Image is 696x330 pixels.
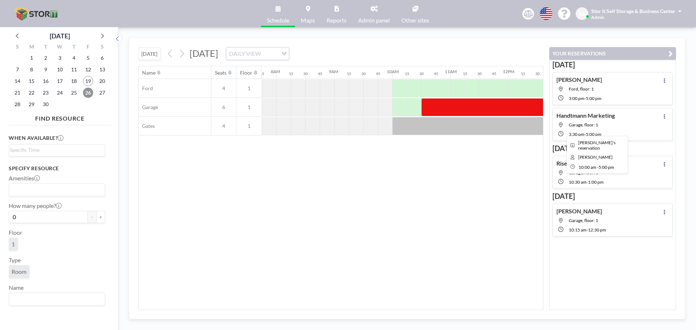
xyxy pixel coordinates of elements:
h4: FIND RESOURCE [9,112,111,122]
div: 30 [535,71,540,76]
span: Room [12,268,26,275]
div: Search for option [9,293,105,305]
div: Seats [215,70,227,76]
span: Admin [591,14,604,20]
div: 30 [419,71,424,76]
span: - [587,179,588,185]
span: Saturday, September 6, 2025 [97,53,107,63]
div: W [53,43,67,52]
h3: Specify resource [9,165,105,172]
span: Sunday, September 28, 2025 [12,99,22,109]
span: Saturday, September 27, 2025 [97,88,107,98]
span: Saturday, September 20, 2025 [97,76,107,86]
span: Monday, September 1, 2025 [26,53,37,63]
span: Reports [327,17,347,23]
label: Floor [9,229,22,236]
span: Monday, September 15, 2025 [26,76,37,86]
span: Friday, September 5, 2025 [83,53,93,63]
span: - [584,131,586,137]
div: T [39,43,53,52]
div: T [67,43,81,52]
div: 15 [347,71,351,76]
div: 15 [289,71,293,76]
div: S [11,43,25,52]
span: - [584,96,586,101]
span: Wednesday, September 17, 2025 [55,76,65,86]
span: 4 [211,123,236,129]
span: Tuesday, September 9, 2025 [41,64,51,75]
label: Type [9,256,21,264]
span: Wednesday, September 10, 2025 [55,64,65,75]
span: Tuesday, September 23, 2025 [41,88,51,98]
div: 30 [477,71,482,76]
span: Thursday, September 18, 2025 [69,76,79,86]
span: Garage, floor: 1 [569,122,598,128]
span: Saturday, September 13, 2025 [97,64,107,75]
div: Search for option [9,145,105,155]
img: organization-logo [12,7,62,21]
span: Monday, September 22, 2025 [26,88,37,98]
div: 15 [405,71,409,76]
label: Name [9,284,24,291]
button: - [88,211,96,223]
div: 45 [434,71,438,76]
div: 8AM [271,69,280,74]
span: Ford, floor: 1 [569,86,594,92]
div: Search for option [9,184,105,196]
h4: Handtmann Marketing [556,112,615,119]
div: 15 [463,71,467,76]
span: [DATE] [190,48,218,59]
span: Thursday, September 25, 2025 [69,88,79,98]
label: Amenities [9,175,40,182]
span: Friday, September 26, 2025 [83,88,93,98]
h4: [PERSON_NAME] [556,208,602,215]
span: Wednesday, September 3, 2025 [55,53,65,63]
span: Garage [138,104,158,110]
span: Schedule [267,17,289,23]
h4: [PERSON_NAME] [556,76,602,83]
div: 11AM [445,69,457,74]
div: Floor [240,70,252,76]
div: 45 [260,71,264,76]
div: Name [142,70,156,76]
span: 5:00 PM [586,96,601,101]
span: S& [579,11,585,17]
input: Search for option [10,295,101,304]
span: DAILY VIEW [228,49,262,58]
div: 30 [361,71,366,76]
span: 5:00 PM [586,131,601,137]
span: 4 [211,85,236,92]
input: Search for option [263,49,277,58]
h3: [DATE] [552,60,673,69]
span: 1 [12,241,15,248]
span: 10:15 AM [569,227,587,233]
div: 30 [303,71,308,76]
div: Search for option [226,47,289,60]
h3: [DATE] [552,144,673,153]
div: 12PM [503,69,514,74]
input: Search for option [10,185,101,195]
span: Stor It Self Storage & Business Center [591,8,675,14]
span: Tuesday, September 2, 2025 [41,53,51,63]
div: M [25,43,39,52]
span: Gates [138,123,155,129]
span: Garage, floor: 1 [569,218,598,223]
span: 10:30 AM [569,179,587,185]
span: Tuesday, September 16, 2025 [41,76,51,86]
span: 3:30 PM [569,131,584,137]
div: 10AM [387,69,399,74]
span: - [587,227,588,233]
div: 9AM [329,69,338,74]
div: 45 [492,71,496,76]
div: [DATE] [50,31,70,41]
div: 15 [521,71,525,76]
span: Thursday, September 4, 2025 [69,53,79,63]
span: 1 [236,85,262,92]
div: 45 [318,71,322,76]
h3: [DATE] [552,192,673,201]
span: 12:30 PM [588,227,606,233]
h4: Rise Utility [556,160,585,167]
span: Sunday, September 7, 2025 [12,64,22,75]
span: Friday, September 12, 2025 [83,64,93,75]
button: YOUR RESERVATIONS [549,47,676,60]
